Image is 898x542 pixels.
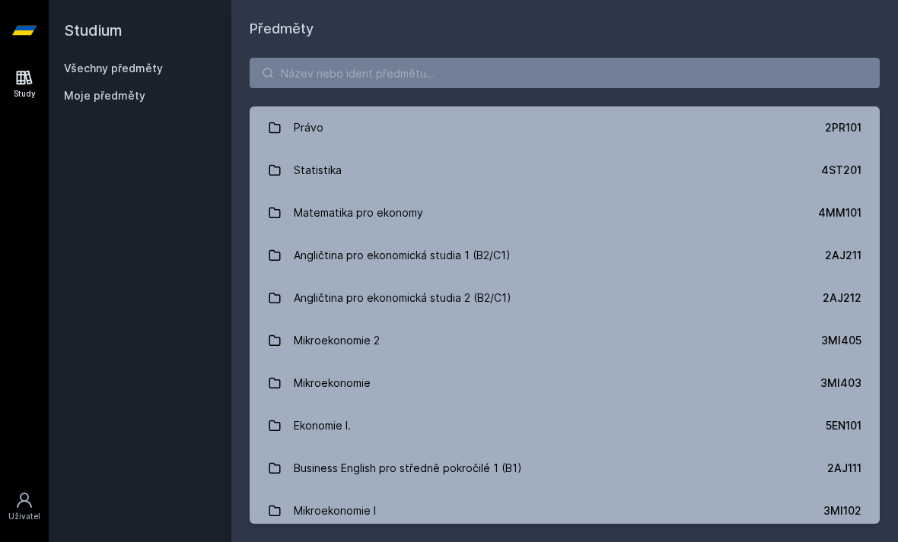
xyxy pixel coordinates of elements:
[820,376,861,391] div: 3MI403
[250,404,880,447] a: Ekonomie I. 5EN101
[8,511,40,522] div: Uživatel
[250,149,880,192] a: Statistika 4ST201
[825,248,861,263] div: 2AJ211
[818,205,861,220] div: 4MM101
[250,192,880,234] a: Matematika pro ekonomy 4MM101
[823,290,861,306] div: 2AJ212
[826,418,861,433] div: 5EN101
[821,333,861,348] div: 3MI405
[294,240,511,271] div: Angličtina pro ekonomická studia 1 (B2/C1)
[64,62,163,74] a: Všechny předměty
[64,88,145,103] span: Moje předměty
[294,368,371,398] div: Mikroekonomie
[14,88,36,100] div: Study
[823,503,861,518] div: 3MI102
[250,18,880,40] h1: Předměty
[294,325,380,356] div: Mikroekonomie 2
[827,461,861,476] div: 2AJ111
[250,362,880,404] a: Mikroekonomie 3MI403
[821,163,861,178] div: 4ST201
[250,447,880,490] a: Business English pro středně pokročilé 1 (B1) 2AJ111
[294,198,423,228] div: Matematika pro ekonomy
[3,61,46,107] a: Study
[825,120,861,135] div: 2PR101
[294,496,376,526] div: Mikroekonomie I
[250,319,880,362] a: Mikroekonomie 2 3MI405
[250,106,880,149] a: Právo 2PR101
[294,453,522,483] div: Business English pro středně pokročilé 1 (B1)
[3,483,46,530] a: Uživatel
[250,490,880,532] a: Mikroekonomie I 3MI102
[294,410,351,441] div: Ekonomie I.
[250,277,880,319] a: Angličtina pro ekonomická studia 2 (B2/C1) 2AJ212
[250,234,880,277] a: Angličtina pro ekonomická studia 1 (B2/C1) 2AJ211
[294,155,342,185] div: Statistika
[294,113,323,143] div: Právo
[294,283,511,313] div: Angličtina pro ekonomická studia 2 (B2/C1)
[250,58,880,88] input: Název nebo ident předmětu…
